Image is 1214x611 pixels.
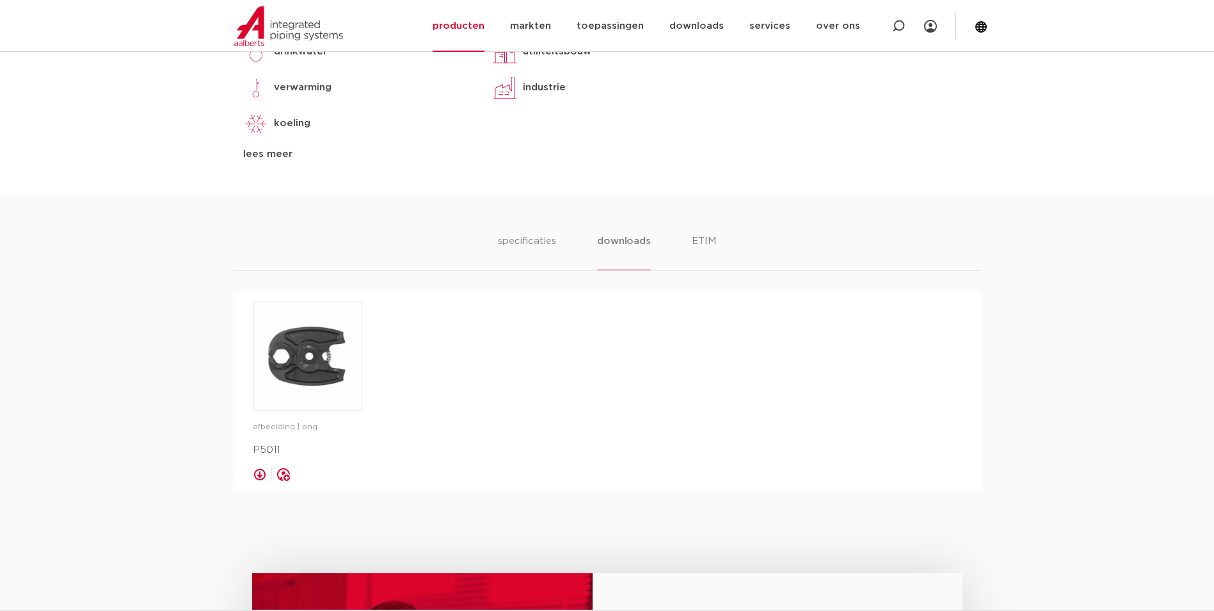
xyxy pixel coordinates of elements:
[274,116,310,131] p: koeling
[498,234,556,270] li: specificaties
[253,302,362,411] a: image for P5011
[274,80,331,95] p: verwarming
[243,111,269,136] img: koeling
[253,443,362,458] p: P5011
[492,75,518,101] img: industrie
[597,234,650,270] li: downloads
[523,80,566,95] p: industrie
[254,302,362,410] img: image for P5011
[243,147,473,162] div: lees meer
[253,421,362,434] p: afbeelding | png
[692,234,716,270] li: ETIM
[243,75,269,101] img: verwarming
